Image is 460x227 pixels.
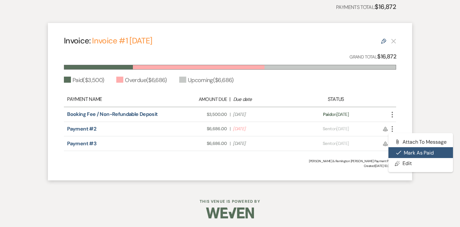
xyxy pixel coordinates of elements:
button: Mark as Paid [388,147,453,158]
div: on [DATE] [295,125,377,132]
div: Paid ( $3,500 ) [64,76,104,85]
p: Payments Total: [336,2,396,12]
div: Upcoming ( $6,686 ) [179,76,234,85]
span: Sent [323,140,332,146]
p: Grand Total: [349,52,396,61]
a: Booking Fee / Non-Refundable Deposit [67,111,157,117]
h4: Invoice: [64,35,152,46]
strong: $16,872 [377,53,396,60]
div: [PERSON_NAME] & Remington [PERSON_NAME] Payment Plan #1 [64,159,396,163]
div: Payment Name [67,95,165,103]
div: on [DATE] [295,140,377,147]
span: [DATE] [233,125,292,132]
a: Payment #2 [67,125,96,132]
span: [DATE] [233,111,292,118]
div: Overdue ( $6,686 ) [116,76,167,85]
span: [DATE] [233,140,292,147]
div: Status [295,95,377,103]
button: Attach to Message [388,136,453,147]
span: Created: [DATE] 10:38 AM [64,163,396,168]
span: $3,500.00 [168,111,227,118]
div: Due date [233,96,292,103]
span: $6,686.00 [168,125,227,132]
span: $6,686.00 [168,140,227,147]
a: Edit [388,158,453,169]
a: Invoice #1 [DATE] [92,35,152,46]
button: This payment plan cannot be deleted because it contains links that have been paid through Weven’s... [391,38,396,44]
span: Sent [323,126,332,132]
img: Weven Logo [206,202,254,224]
div: | [165,95,295,103]
span: Paid [323,111,332,117]
a: Payment #3 [67,140,96,147]
div: Amount Due [168,96,227,103]
div: on [DATE] [295,111,377,118]
strong: $16,872 [375,3,396,11]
